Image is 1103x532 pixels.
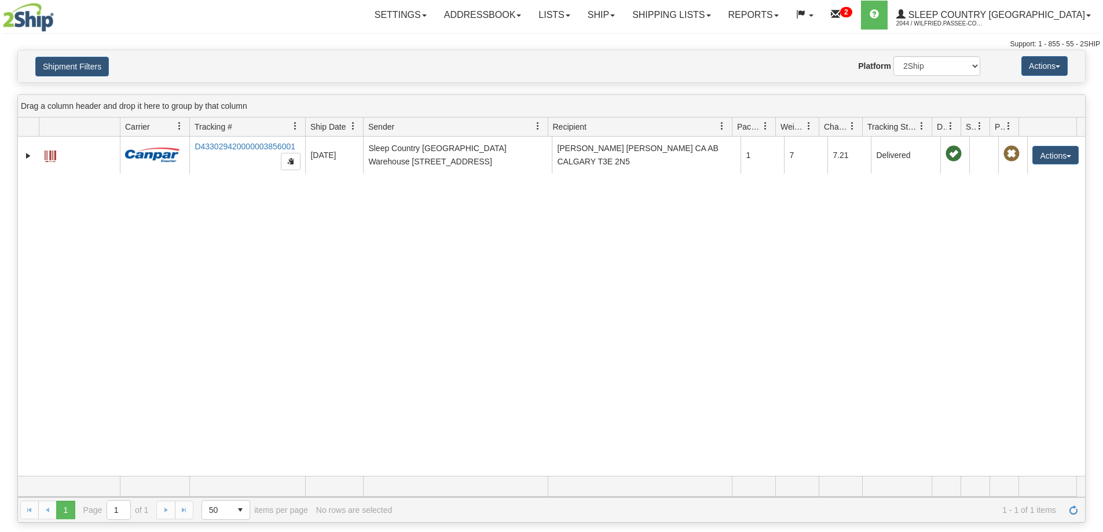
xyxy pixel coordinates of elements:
a: D433029420000003856001 [195,142,295,151]
button: Actions [1032,146,1079,164]
div: No rows are selected [316,505,393,515]
a: Weight filter column settings [799,116,819,136]
label: Platform [858,60,891,72]
a: Tracking # filter column settings [285,116,305,136]
a: Delivery Status filter column settings [941,116,961,136]
span: Delivery Status [937,121,947,133]
span: Page 1 [56,501,75,519]
a: Ship Date filter column settings [343,116,363,136]
td: 7 [784,137,827,174]
img: logo2044.jpg [3,3,54,32]
button: Copy to clipboard [281,153,301,170]
a: Expand [23,150,34,162]
input: Page 1 [107,501,130,519]
iframe: chat widget [1076,207,1102,325]
a: Recipient filter column settings [712,116,732,136]
span: Recipient [553,121,587,133]
span: Shipment Issues [966,121,976,133]
span: 50 [209,504,224,516]
a: Ship [579,1,624,30]
span: Tracking # [195,121,232,133]
a: Reports [720,1,787,30]
span: Weight [780,121,805,133]
sup: 2 [840,7,852,17]
span: 2044 / Wilfried.Passee-Coutrin [896,18,983,30]
button: Shipment Filters [35,57,109,76]
span: Pickup Status [995,121,1005,133]
td: Delivered [871,137,940,174]
td: [DATE] [305,137,363,174]
a: 2 [822,1,861,30]
span: 1 - 1 of 1 items [400,505,1056,515]
a: Shipment Issues filter column settings [970,116,990,136]
button: Actions [1021,56,1068,76]
a: Charge filter column settings [842,116,862,136]
span: Carrier [125,121,150,133]
td: 7.21 [827,137,871,174]
span: Packages [737,121,761,133]
span: select [231,501,250,519]
a: Shipping lists [624,1,719,30]
a: Sender filter column settings [528,116,548,136]
td: [PERSON_NAME] [PERSON_NAME] CA AB CALGARY T3E 2N5 [552,137,741,174]
a: Sleep Country [GEOGRAPHIC_DATA] 2044 / Wilfried.Passee-Coutrin [888,1,1100,30]
span: Tracking Status [867,121,918,133]
span: Sleep Country [GEOGRAPHIC_DATA] [906,10,1085,20]
span: Ship Date [310,121,346,133]
a: Settings [366,1,435,30]
td: 1 [741,137,784,174]
span: On time [946,146,962,162]
a: Addressbook [435,1,530,30]
a: Carrier filter column settings [170,116,189,136]
span: Pickup Not Assigned [1003,146,1020,162]
td: Sleep Country [GEOGRAPHIC_DATA] Warehouse [STREET_ADDRESS] [363,137,552,174]
span: Page sizes drop down [201,500,250,520]
a: Packages filter column settings [756,116,775,136]
div: grid grouping header [18,95,1085,118]
span: Sender [368,121,394,133]
span: Page of 1 [83,500,149,520]
a: Label [45,145,56,164]
span: items per page [201,500,308,520]
a: Pickup Status filter column settings [999,116,1018,136]
a: Lists [530,1,578,30]
span: Charge [824,121,848,133]
div: Support: 1 - 855 - 55 - 2SHIP [3,39,1100,49]
a: Tracking Status filter column settings [912,116,932,136]
img: 14 - Canpar [125,148,179,162]
a: Refresh [1064,501,1083,519]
